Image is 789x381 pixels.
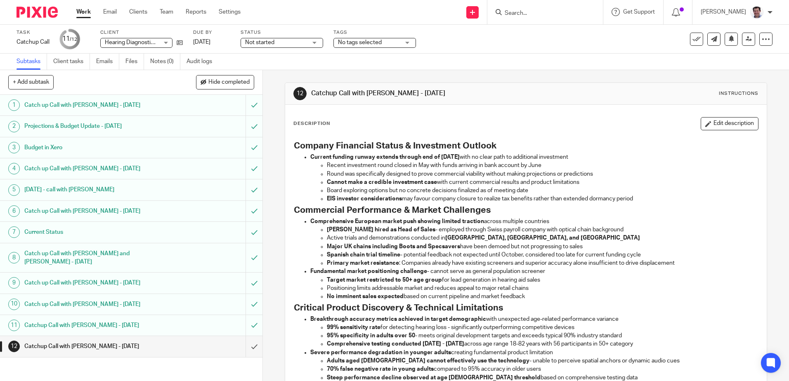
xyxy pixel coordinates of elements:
div: 12 [293,87,307,100]
p: - potential feedback not expected until October, considered too late for current funding cycle [327,251,758,259]
p: across multiple countries [310,217,758,226]
label: Client [100,29,183,36]
div: 3 [8,142,20,153]
a: Clients [129,8,147,16]
strong: Current funding runway extends through end of [DATE] [310,154,460,160]
img: Pixie [17,7,58,18]
button: Edit description [701,117,758,130]
p: may favour company closure to realize tax benefits rather than extended dormancy period [327,195,758,203]
strong: Primary market resistance [327,260,399,266]
p: Positioning limits addressable market and reduces appeal to major retail chains [327,284,758,292]
span: Hearing Diagnostics Limited [105,40,177,45]
strong: Comprehensive testing conducted [DATE] - [DATE] [327,341,464,347]
p: Active trials and demonstrations conducted in [327,234,758,242]
strong: [GEOGRAPHIC_DATA], [GEOGRAPHIC_DATA], and [GEOGRAPHIC_DATA] [445,235,640,241]
label: Due by [193,29,230,36]
label: Status [241,29,323,36]
span: [DATE] [193,39,210,45]
strong: Steep performance decline observed at age [DEMOGRAPHIC_DATA] threshold [327,375,541,381]
a: Settings [219,8,241,16]
div: 10 [8,299,20,310]
a: Work [76,8,91,16]
button: + Add subtask [8,75,54,89]
h1: Catch up Call with [PERSON_NAME] - [DATE] [24,205,166,217]
p: based on current pipeline and market feedback [327,292,758,301]
h1: Current Status [24,226,166,238]
p: for lead generation in hearing aid sales [327,276,758,284]
strong: Spanish chain trial timeline [327,252,400,258]
a: Notes (0) [150,54,180,70]
h1: Catch up Call with [PERSON_NAME] - [DATE] [24,162,166,175]
h1: Catchup Call with [PERSON_NAME] - [DATE] [24,340,166,353]
p: - employed through Swiss payroll company with optical chain background [327,226,758,234]
div: 9 [8,277,20,289]
div: Instructions [719,90,758,97]
div: 4 [8,163,20,174]
div: 11 [62,34,77,44]
h1: Catch up Call with [PERSON_NAME] and [PERSON_NAME] - [DATE] [24,247,166,268]
input: Search [504,10,578,17]
a: Audit logs [187,54,218,70]
div: 11 [8,320,20,331]
p: compared to 95% accuracy in older users [327,365,758,373]
h1: Catch up Call with [PERSON_NAME] - [DATE] [24,277,166,289]
div: 2 [8,121,20,132]
a: Subtasks [17,54,47,70]
a: Email [103,8,117,16]
h1: Projections & Budget Update - [DATE] [24,120,166,132]
p: with unexpected age-related performance variance [310,315,758,323]
div: 6 [8,205,20,217]
p: [PERSON_NAME] [701,8,746,16]
h1: Catch up Call with [PERSON_NAME] - [DATE] [24,298,166,310]
strong: No imminent sales expected [327,294,404,299]
p: - cannot serve as general population screener [310,267,758,275]
strong: Comprehensive European market push showing limited traction [310,219,484,224]
img: Facebook%20Profile%20picture%20(2).jpg [750,6,763,19]
strong: Major UK chains including Boots and Specsavers [327,244,460,249]
strong: Commercial Performance & Market Challenges [294,206,491,214]
strong: 99% sensitivity rate [327,325,380,330]
span: Not started [245,40,274,45]
strong: Target market restricted to 50+ age group [327,277,442,283]
span: Get Support [623,9,655,15]
small: /12 [70,37,77,42]
strong: Breakthrough accuracy metrics achieved in target demographic [310,316,486,322]
strong: Cannot make a credible investment case [327,179,437,185]
p: - meets original development targets and exceeds typical 90% industry standard [327,332,758,340]
strong: [PERSON_NAME] hired as Head of Sales [327,227,435,233]
p: creating fundamental product limitation [310,348,758,357]
p: Recent investment round closed in May with funds arriving in bank account by June [327,161,758,169]
h1: [DATE] - call with [PERSON_NAME] [24,183,166,196]
strong: Adults aged [DEMOGRAPHIC_DATA] cannot effectively use the technology [327,358,529,364]
div: 1 [8,99,20,111]
strong: Critical Product Discovery & Technical Limitations [294,303,503,312]
p: Description [293,120,330,127]
p: across age range 18-82 years with 56 participants in 50+ category [327,340,758,348]
p: for detecting hearing loss - significantly outperforming competitive devices [327,323,758,332]
strong: Severe performance degradation in younger adults [310,350,451,355]
a: Emails [96,54,119,70]
strong: Company Financial Status & Investment Outlook [294,141,496,150]
label: Task [17,29,50,36]
label: Tags [333,29,416,36]
a: Files [125,54,144,70]
h1: Budget in Xero [24,141,166,154]
div: Catchup Call [17,38,50,46]
h1: Catchup Call with [PERSON_NAME] - [DATE] [24,319,166,332]
button: Hide completed [196,75,254,89]
strong: 70% false negative rate in young adults [327,366,434,372]
p: with no clear path to additional investment [310,153,758,161]
span: No tags selected [338,40,382,45]
strong: EIS investor considerations [327,196,402,202]
a: Reports [186,8,206,16]
p: have been demoed but not progressing to sales [327,242,758,251]
strong: Fundamental market positioning challenge [310,268,427,274]
p: Round was specifically designed to prove commercial viability without making projections or predi... [327,170,758,178]
div: 5 [8,184,20,196]
a: Team [160,8,173,16]
a: Client tasks [53,54,90,70]
div: 8 [8,252,20,263]
div: 7 [8,226,20,238]
div: 12 [8,341,20,352]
